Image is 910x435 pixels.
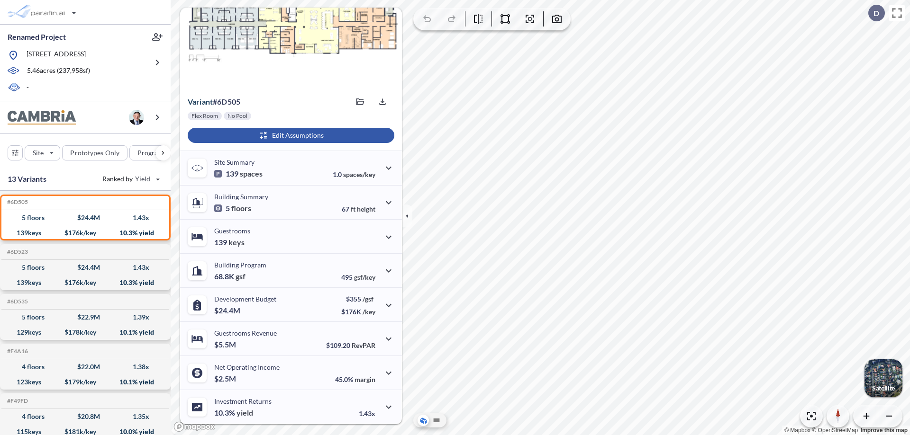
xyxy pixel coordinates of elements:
[173,421,215,432] a: Mapbox homepage
[355,375,375,383] span: margin
[5,199,28,205] h5: Click to copy the code
[214,295,276,303] p: Development Budget
[137,148,164,158] p: Program
[333,170,375,178] p: 1.0
[25,145,60,160] button: Site
[864,359,902,397] img: Switcher Image
[214,363,280,371] p: Net Operating Income
[342,205,375,213] p: 67
[5,398,28,404] h5: Click to copy the code
[5,249,28,255] h5: Click to copy the code
[214,272,246,281] p: 68.8K
[5,298,28,305] h5: Click to copy the code
[363,308,375,316] span: /key
[214,261,266,269] p: Building Program
[874,9,879,18] p: D
[27,82,29,93] p: -
[214,169,263,178] p: 139
[62,145,127,160] button: Prototypes Only
[27,66,90,76] p: 5.46 acres ( 237,958 sf)
[341,273,375,281] p: 495
[33,148,44,158] p: Site
[214,227,250,235] p: Guestrooms
[188,128,394,143] button: Edit Assumptions
[354,273,375,281] span: gsf/key
[214,340,237,349] p: $5.5M
[237,408,253,417] span: yield
[214,397,272,405] p: Investment Returns
[341,295,375,303] p: $355
[812,427,858,434] a: OpenStreetMap
[240,169,263,178] span: spaces
[191,112,218,120] p: Flex Room
[227,112,247,120] p: No Pool
[359,409,375,417] p: 1.43x
[351,205,355,213] span: ft
[95,171,166,186] button: Ranked by Yield
[27,49,86,61] p: [STREET_ADDRESS]
[418,415,429,426] button: Aerial View
[5,348,28,355] h5: Click to copy the code
[228,238,245,247] span: keys
[236,272,246,281] span: gsf
[861,427,908,434] a: Improve this map
[343,170,375,178] span: spaces/key
[129,145,181,160] button: Program
[357,205,375,213] span: height
[326,341,375,349] p: $109.20
[363,295,373,303] span: /gsf
[70,148,119,158] p: Prototypes Only
[214,329,277,337] p: Guestrooms Revenue
[129,110,144,125] img: user logo
[8,173,46,185] p: 13 Variants
[784,427,810,434] a: Mapbox
[8,32,66,42] p: Renamed Project
[188,97,240,107] p: # 6d505
[214,306,242,315] p: $24.4M
[214,374,237,383] p: $2.5M
[214,204,251,213] p: 5
[335,375,375,383] p: 45.0%
[214,238,245,247] p: 139
[864,359,902,397] button: Switcher ImageSatellite
[214,408,253,417] p: 10.3%
[135,174,151,184] span: Yield
[341,308,375,316] p: $176K
[214,158,255,166] p: Site Summary
[231,204,251,213] span: floors
[8,110,76,125] img: BrandImage
[872,384,895,392] p: Satellite
[352,341,375,349] span: RevPAR
[431,415,442,426] button: Site Plan
[188,97,213,106] span: Variant
[214,193,268,201] p: Building Summary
